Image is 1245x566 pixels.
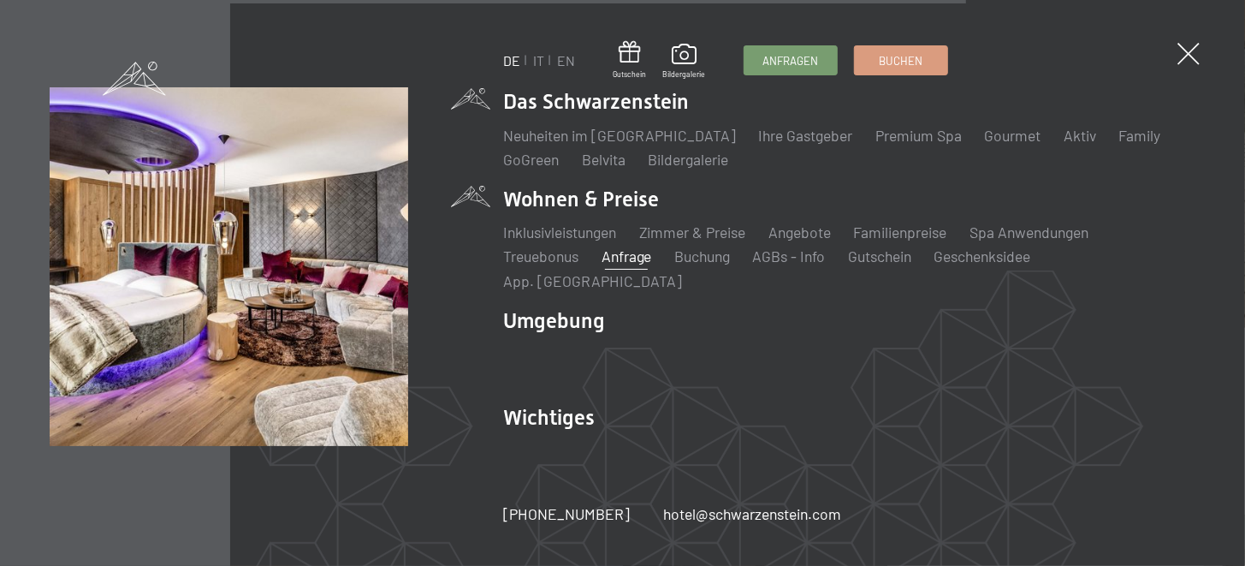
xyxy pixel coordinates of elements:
a: Anfragen [744,46,837,74]
a: Angebote [768,223,831,241]
a: Aktiv [1064,126,1096,145]
a: Ihre Gastgeber [759,126,853,145]
a: Bildergalerie [663,44,706,80]
span: Anfragen [762,53,818,69]
a: App. [GEOGRAPHIC_DATA] [503,271,682,290]
span: Gutschein [613,69,646,80]
a: Geschenksidee [934,247,1030,265]
a: Zimmer & Preise [639,223,746,241]
a: Gutschein [848,247,911,265]
a: IT [533,52,544,69]
a: Buchen [855,46,947,74]
a: Belvita [582,150,625,169]
a: DE [503,52,520,69]
a: EN [557,52,575,69]
a: AGBs - Info [752,247,825,265]
a: [PHONE_NUMBER] [503,503,630,525]
a: Gourmet [984,126,1040,145]
a: Inklusivleistungen [503,223,616,241]
a: Neuheiten im [GEOGRAPHIC_DATA] [503,126,736,145]
a: Bildergalerie [648,150,728,169]
a: Buchung [674,247,730,265]
span: Buchen [879,53,922,69]
a: GoGreen [503,150,559,169]
a: Spa Anwendungen [969,223,1088,241]
a: Familienpreise [853,223,946,241]
a: Gutschein [613,41,646,80]
span: Bildergalerie [663,69,706,80]
a: hotel@schwarzenstein.com [663,503,841,525]
span: [PHONE_NUMBER] [503,504,630,523]
a: Anfrage [602,247,652,265]
a: Family [1118,126,1160,145]
a: Treuebonus [503,247,578,265]
a: Premium Spa [875,126,962,145]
